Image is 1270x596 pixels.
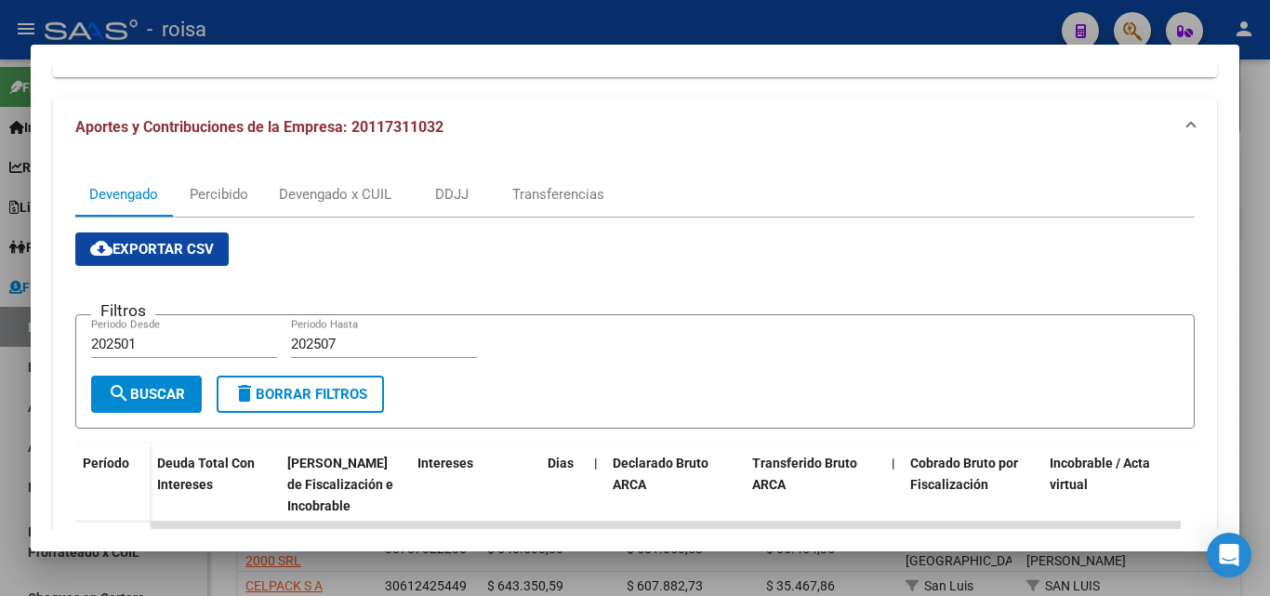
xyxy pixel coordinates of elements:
[613,528,700,543] span: $ 1.871.775,23
[594,528,598,543] span: |
[410,444,540,525] datatable-header-cell: Intereses
[83,456,129,470] span: Período
[1207,533,1251,577] div: Open Intercom Messenger
[745,444,884,525] datatable-header-cell: Transferido Bruto ARCA
[287,528,364,543] span: $ 643.500,67
[613,456,708,492] span: Declarado Bruto ARCA
[157,456,255,492] span: Deuda Total Con Intereses
[417,528,486,543] span: $ 49.677,26
[108,382,130,404] mat-icon: search
[75,232,229,266] button: Exportar CSV
[90,237,112,259] mat-icon: cloud_download
[752,528,840,543] span: $ 1.228.274,58
[548,456,574,470] span: Dias
[1050,528,1085,543] span: $ 0,00
[90,241,214,258] span: Exportar CSV
[903,444,1042,525] datatable-header-cell: Cobrado Bruto por Fiscalización
[435,184,469,205] div: DDJJ
[587,444,605,525] datatable-header-cell: |
[190,184,248,205] div: Percibido
[108,386,185,403] span: Buscar
[91,300,155,321] h3: Filtros
[752,456,857,492] span: Transferido Bruto ARCA
[53,98,1217,157] mat-expansion-panel-header: Aportes y Contribuciones de la Empresa: 20117311032
[287,456,393,513] span: [PERSON_NAME] de Fiscalización e Incobrable
[280,444,410,525] datatable-header-cell: Deuda Bruta Neto de Fiscalización e Incobrable
[594,456,598,470] span: |
[884,444,903,525] datatable-header-cell: |
[1050,456,1150,492] span: Incobrable / Acta virtual
[217,376,384,413] button: Borrar Filtros
[605,444,745,525] datatable-header-cell: Declarado Bruto ARCA
[540,444,587,525] datatable-header-cell: Dias
[512,184,604,205] div: Transferencias
[910,528,946,543] span: $ 0,00
[157,528,233,543] span: $ 693.177,93
[417,456,473,470] span: Intereses
[892,528,895,543] span: |
[279,184,391,205] div: Devengado x CUIL
[233,382,256,404] mat-icon: delete
[89,184,158,205] div: Devengado
[75,444,150,522] datatable-header-cell: Período
[892,456,895,470] span: |
[233,386,367,403] span: Borrar Filtros
[910,456,1018,492] span: Cobrado Bruto por Fiscalización
[91,376,202,413] button: Buscar
[75,118,443,136] span: Aportes y Contribuciones de la Empresa: 20117311032
[150,444,280,525] datatable-header-cell: Deuda Total Con Intereses
[1042,444,1182,525] datatable-header-cell: Incobrable / Acta virtual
